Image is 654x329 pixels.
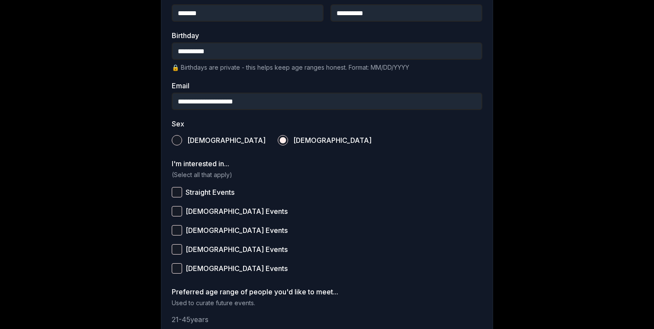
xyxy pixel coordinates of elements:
span: [DEMOGRAPHIC_DATA] Events [186,208,288,215]
label: Sex [172,120,482,127]
label: Birthday [172,32,482,39]
button: [DEMOGRAPHIC_DATA] Events [172,244,182,255]
span: [DEMOGRAPHIC_DATA] Events [186,227,288,234]
button: [DEMOGRAPHIC_DATA] [278,135,288,145]
button: [DEMOGRAPHIC_DATA] Events [172,263,182,274]
button: [DEMOGRAPHIC_DATA] Events [172,206,182,216]
p: 21 - 45 years [172,314,482,325]
label: Email [172,82,482,89]
label: I'm interested in... [172,160,482,167]
button: Straight Events [172,187,182,197]
span: [DEMOGRAPHIC_DATA] [187,137,266,144]
p: Used to curate future events. [172,299,482,307]
span: Straight Events [186,189,234,196]
span: [DEMOGRAPHIC_DATA] [293,137,372,144]
span: [DEMOGRAPHIC_DATA] Events [186,246,288,253]
button: [DEMOGRAPHIC_DATA] [172,135,182,145]
p: (Select all that apply) [172,171,482,179]
span: [DEMOGRAPHIC_DATA] Events [186,265,288,272]
button: [DEMOGRAPHIC_DATA] Events [172,225,182,235]
label: Preferred age range of people you'd like to meet... [172,288,482,295]
p: 🔒 Birthdays are private - this helps keep age ranges honest. Format: MM/DD/YYYY [172,63,482,72]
